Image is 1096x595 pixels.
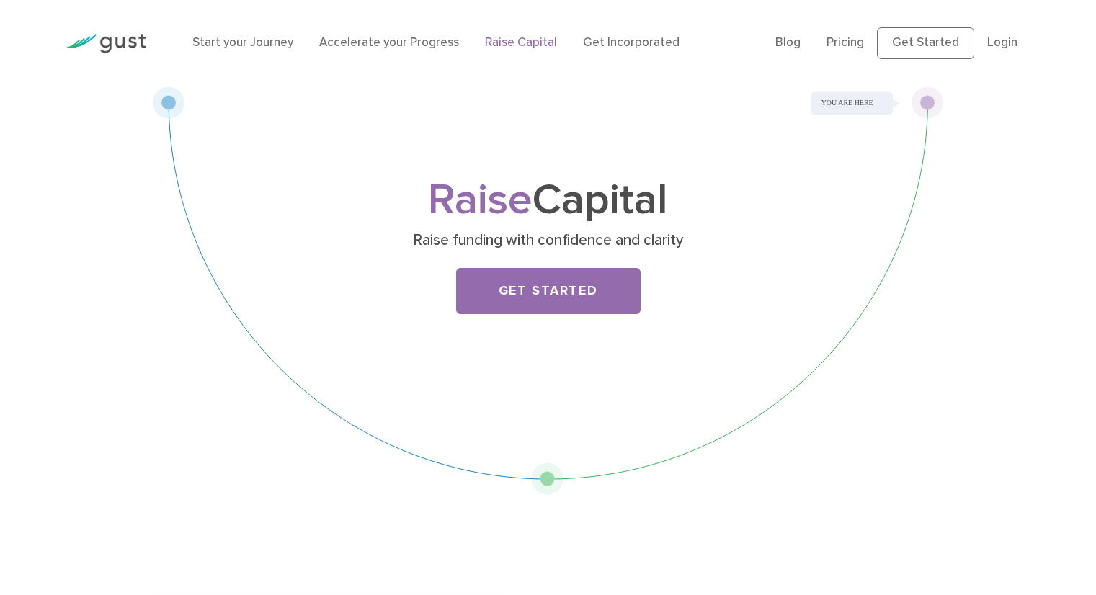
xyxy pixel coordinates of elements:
a: Get Incorporated [583,35,680,50]
img: Gust Logo [66,34,146,53]
a: Raise Capital [485,35,557,50]
a: Pricing [827,35,864,50]
a: Accelerate your Progress [319,35,459,50]
a: Login [987,35,1017,50]
p: Raise funding with confidence and clarity [269,231,827,251]
h1: Capital [264,181,833,220]
a: Start your Journey [192,35,293,50]
span: Raise [428,174,533,225]
a: Get Started [456,268,641,314]
a: Blog [775,35,801,50]
a: Get Started [877,27,974,59]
